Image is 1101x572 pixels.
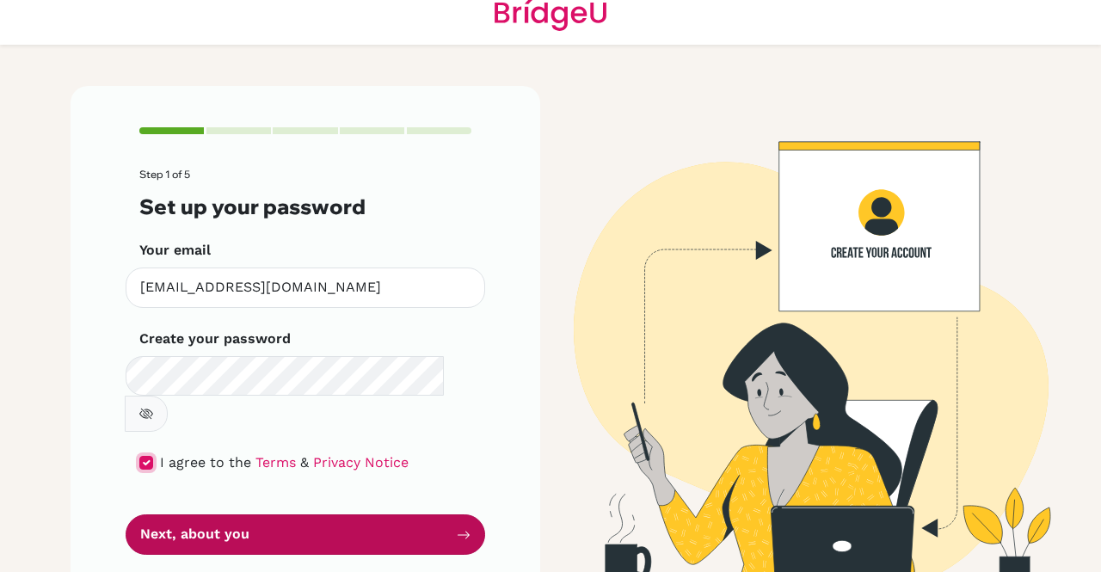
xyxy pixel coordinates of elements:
[255,454,296,471] a: Terms
[139,329,291,349] label: Create your password
[139,194,471,219] h3: Set up your password
[139,168,190,181] span: Step 1 of 5
[300,454,309,471] span: &
[126,514,485,555] button: Next, about you
[313,454,409,471] a: Privacy Notice
[160,454,251,471] span: I agree to the
[126,268,485,308] input: Insert your email*
[139,240,211,261] label: Your email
